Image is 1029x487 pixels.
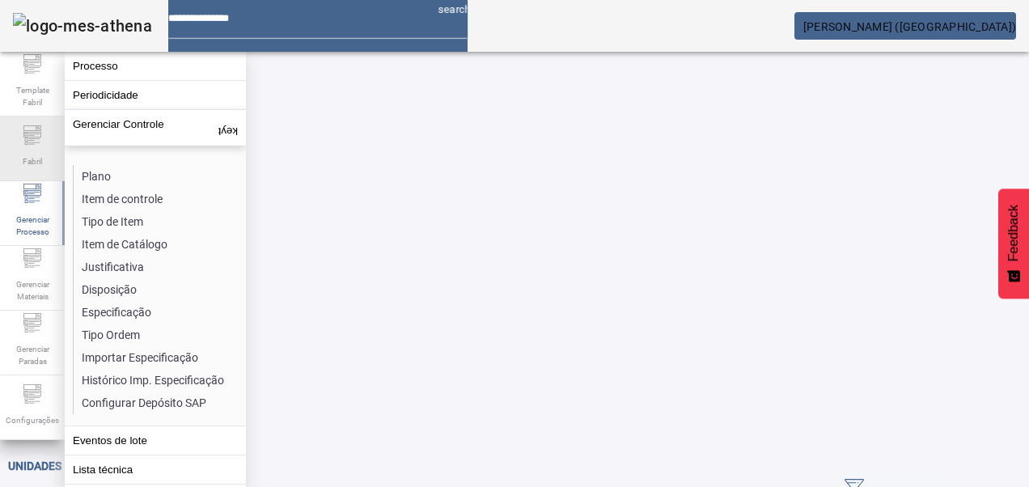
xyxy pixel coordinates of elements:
li: Configurar Depósito SAP [74,392,245,414]
span: Gerenciar Paradas [8,338,57,372]
span: Template Fabril [8,79,57,113]
button: Feedback - Mostrar pesquisa [998,188,1029,299]
span: Unidades [8,459,61,472]
button: Processo [65,52,246,80]
li: Justificativa [74,256,245,278]
mat-icon: keyboard_arrow_up [218,118,238,138]
span: Feedback [1006,205,1021,261]
button: Eventos de lote [65,426,246,455]
span: Fabril [18,150,47,172]
li: Histórico Imp. Especificação [74,369,245,392]
li: Item de controle [74,188,245,210]
span: [PERSON_NAME] ([GEOGRAPHIC_DATA]) [803,20,1016,33]
li: Especificação [74,301,245,324]
span: Configurações [1,409,64,431]
li: Item de Catálogo [74,233,245,256]
span: Gerenciar Materiais [8,273,57,307]
span: Gerenciar Processo [8,209,57,243]
button: Lista técnica [65,455,246,484]
li: Importar Especificação [74,346,245,369]
li: Plano [74,165,245,188]
li: Disposição [74,278,245,301]
button: Gerenciar Controle [65,110,246,146]
li: Tipo de Item [74,210,245,233]
img: logo-mes-athena [13,13,152,39]
button: Periodicidade [65,81,246,109]
li: Tipo Ordem [74,324,245,346]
